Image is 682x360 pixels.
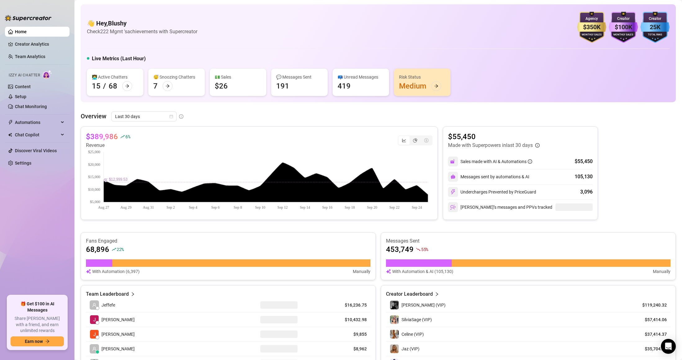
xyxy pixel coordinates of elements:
[15,54,45,59] a: Team Analytics
[90,315,99,324] img: Jane
[179,114,183,119] span: info-circle
[92,74,138,80] div: 👩‍💻 Active Chatters
[86,290,129,298] article: Team Leaderboard
[92,303,96,307] span: user
[353,268,370,275] article: Manually
[640,22,670,32] div: 25K
[402,346,420,351] span: Jaz (VIP)
[640,16,670,22] div: Creator
[5,15,52,21] img: logo-BBDzfeDw.svg
[15,29,27,34] a: Home
[402,317,432,322] span: SilviaSage (VIP)
[125,134,130,139] span: 6 %
[609,16,638,22] div: Creator
[109,81,117,91] div: 68
[165,84,170,88] span: arrow-right
[639,331,667,337] article: $37,414.37
[101,302,115,308] span: Jeffefe
[448,142,533,149] article: Made with Superpowers in last 30 days
[86,238,370,244] article: Fans Engaged
[661,339,676,354] div: Open Intercom Messenger
[535,143,540,148] span: info-circle
[86,244,109,254] article: 68,896
[11,316,64,334] span: Share [PERSON_NAME] with a friend, and earn unlimited rewards
[276,81,289,91] div: 191
[86,142,130,149] article: Revenue
[450,189,456,195] img: svg%3e
[639,302,667,308] article: $119,240.32
[450,204,456,210] img: svg%3e
[451,174,455,179] img: svg%3e
[402,332,424,337] span: Celine (VIP)
[81,112,106,121] article: Overview
[8,133,12,137] img: Chat Copilot
[386,268,391,275] img: svg%3e
[577,33,606,37] div: Monthly Sales
[338,81,351,91] div: 419
[402,303,446,308] span: [PERSON_NAME] (VIP)
[448,172,529,182] div: Messages sent by automations & AI
[153,74,200,80] div: 😴 Snoozing Chatters
[45,339,50,344] span: arrow-right
[101,331,135,338] span: [PERSON_NAME]
[215,74,261,80] div: 💵 Sales
[90,330,99,339] img: Josua Escabarte
[399,74,446,80] div: Risk Status
[609,22,638,32] div: $100K
[338,74,384,80] div: 📪 Unread Messages
[15,104,47,109] a: Chat Monitoring
[424,138,428,143] span: dollar-circle
[15,94,26,99] a: Setup
[92,347,96,351] span: user
[131,290,135,298] span: right
[386,238,671,244] article: Messages Sent
[25,339,43,344] span: Earn now
[11,336,64,346] button: Earn nowarrow-right
[169,115,173,118] span: calendar
[117,246,124,252] span: 22 %
[276,74,323,80] div: 💬 Messages Sent
[317,346,367,352] article: $8,962
[386,290,433,298] article: Creator Leaderboard
[577,12,606,43] img: gold-badge-CigiZidd.svg
[15,161,31,166] a: Settings
[92,268,140,275] article: With Automation (6,397)
[87,28,197,35] article: Check 222 Mgmt 's achievements with Supercreator
[317,331,367,337] article: $9,855
[120,134,125,139] span: rise
[609,12,638,43] img: purple-badge-B9DA21FR.svg
[101,345,135,352] span: [PERSON_NAME]
[450,159,456,164] img: svg%3e
[434,84,438,88] span: arrow-right
[92,81,101,91] div: 15
[413,138,417,143] span: pie-chart
[392,268,453,275] article: With Automation & AI (105,130)
[580,188,593,196] div: 3,096
[86,132,118,142] article: $389,986
[390,344,399,353] img: Jaz (VIP)
[639,317,667,323] article: $57,414.06
[9,72,40,78] span: Izzy AI Chatter
[448,187,536,197] div: Undercharges Prevented by PriceGuard
[317,317,367,323] article: $10,432.98
[15,117,59,127] span: Automations
[640,12,670,43] img: blue-badge-DgoSNQY1.svg
[92,55,146,62] h5: Live Metrics (Last Hour)
[653,268,671,275] article: Manually
[101,316,135,323] span: [PERSON_NAME]
[577,22,606,32] div: $350K
[317,302,367,308] article: $16,236.75
[402,138,406,143] span: line-chart
[386,244,414,254] article: 453,749
[448,132,540,142] article: $55,450
[15,39,65,49] a: Creator Analytics
[15,84,31,89] a: Content
[86,268,91,275] img: svg%3e
[448,202,552,212] div: [PERSON_NAME]’s messages and PPVs tracked
[577,16,606,22] div: Agency
[115,112,173,121] span: Last 30 days
[153,81,158,91] div: 7
[421,246,428,252] span: 55 %
[398,135,433,145] div: segmented control
[15,130,59,140] span: Chat Copilot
